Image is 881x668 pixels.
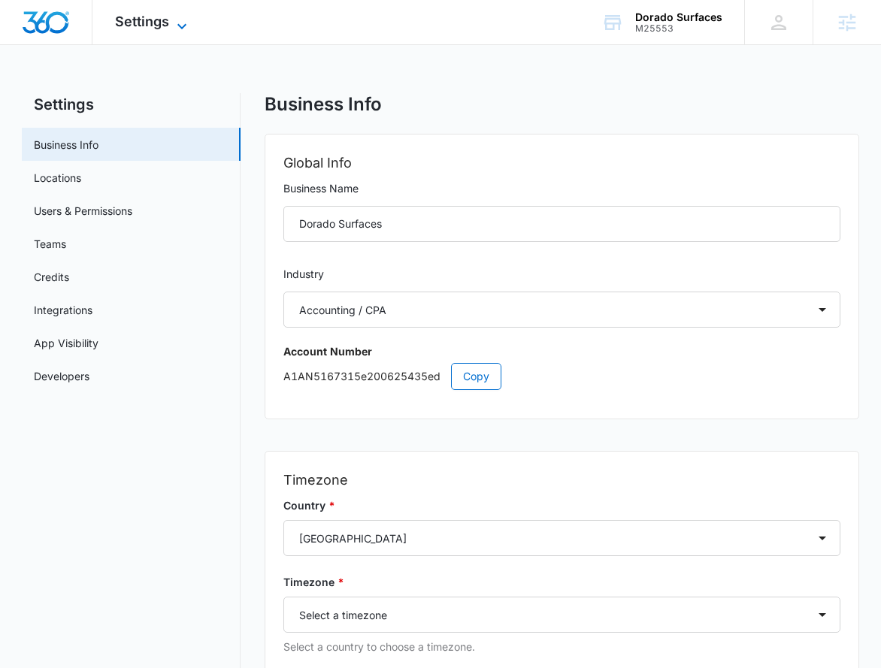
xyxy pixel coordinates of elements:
[34,269,69,285] a: Credits
[451,363,501,390] button: Copy
[283,180,840,197] label: Business Name
[34,302,92,318] a: Integrations
[283,574,840,591] label: Timezone
[34,236,66,252] a: Teams
[34,137,98,153] a: Business Info
[283,497,840,514] label: Country
[283,153,840,174] h2: Global Info
[283,363,840,390] p: A1AN5167315e200625435ed
[34,203,132,219] a: Users & Permissions
[265,93,382,116] h1: Business Info
[34,335,98,351] a: App Visibility
[22,93,241,116] h2: Settings
[115,14,169,29] span: Settings
[34,368,89,384] a: Developers
[283,470,840,491] h2: Timezone
[635,11,722,23] div: account name
[283,639,840,655] p: Select a country to choose a timezone.
[635,23,722,34] div: account id
[283,345,372,358] strong: Account Number
[463,368,489,385] span: Copy
[34,170,81,186] a: Locations
[283,266,840,283] label: Industry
